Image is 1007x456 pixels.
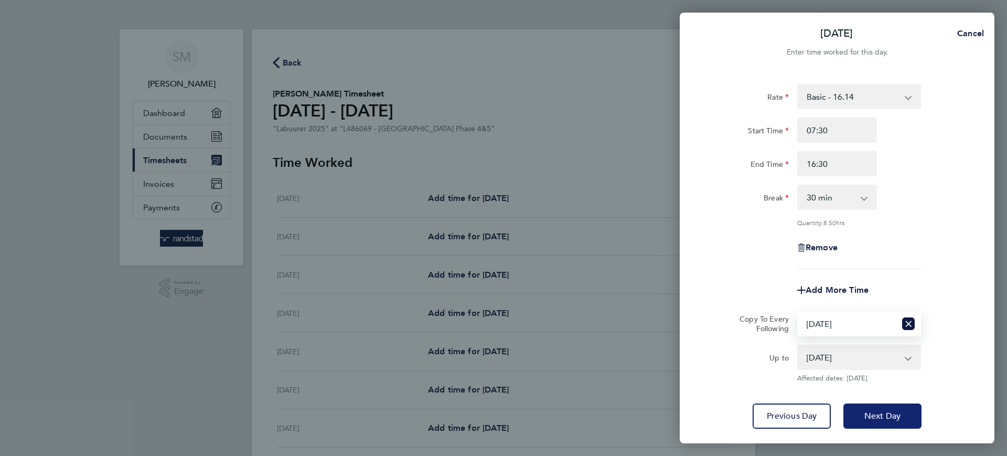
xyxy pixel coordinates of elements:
span: Next Day [864,411,901,421]
div: Enter time worked for this day. [680,46,994,59]
span: Add More Time [806,285,869,295]
span: Remove [806,242,838,252]
span: Affected dates: [DATE] [797,374,921,383]
button: Remove [797,243,838,252]
label: End Time [751,160,789,172]
label: Up to [769,353,789,366]
p: [DATE] [820,26,853,41]
button: Cancel [940,23,994,44]
button: Next Day [843,404,922,429]
label: Copy To Every Following [731,314,789,333]
button: Reset selection [902,312,915,335]
label: Start Time [748,126,789,139]
input: E.g. 08:00 [797,118,877,143]
span: Previous Day [767,411,817,421]
input: E.g. 18:00 [797,151,877,176]
button: Add More Time [797,286,869,294]
label: Break [764,193,789,206]
span: Cancel [954,28,984,38]
button: Previous Day [753,404,831,429]
label: Rate [767,92,789,105]
div: Quantity: hrs [797,218,921,227]
span: 8.50 [823,218,836,227]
